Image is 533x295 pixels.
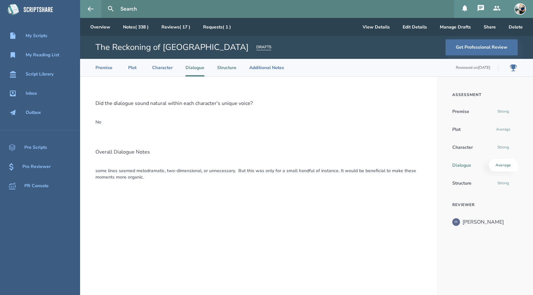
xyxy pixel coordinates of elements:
li: Premise [95,59,112,76]
a: Reviews( 17 ) [156,18,195,36]
h3: Assessment [452,92,518,97]
div: My Scripts [26,33,47,38]
div: [PERSON_NAME] [463,219,504,225]
div: Structure [452,180,471,186]
div: Average [489,123,518,136]
h2: Overall Dialogue Notes [95,148,422,155]
button: Share [479,18,501,36]
div: Outbox [26,110,41,115]
li: Reviewed on [DATE] [297,65,498,71]
p: no [95,119,422,125]
div: Strong [489,105,518,118]
img: user_1673573717-crop.jpg [514,3,526,15]
a: Requests( 1 ) [198,18,236,36]
div: Character [452,144,473,150]
a: Overview [85,18,115,36]
button: Get Professional Review [446,39,518,55]
a: Notes( 338 ) [118,18,154,36]
button: View Details [357,18,395,36]
div: Strong [489,141,518,154]
div: KK [452,218,460,226]
div: Pro Scripts [24,145,47,150]
li: Additional Notes [249,59,284,76]
button: Manage Drafts [435,18,476,36]
h2: Did the dialogue sound natural within each character's unique voice? [95,100,422,107]
li: Structure [217,59,236,76]
div: Strong [489,177,518,189]
h1: The Reckoning of [GEOGRAPHIC_DATA] [95,42,249,53]
a: KK[PERSON_NAME] [452,215,518,229]
li: Character [152,59,173,76]
div: DRAFT5 [256,44,271,50]
div: Pro Reviewer [22,164,51,169]
div: Dialogue [452,162,471,168]
button: Delete [504,18,528,36]
p: some lines seemed melodramatic, two-dimensional, or unnecessary. But this was only for a small ha... [95,168,422,180]
div: Plot [452,126,461,132]
button: Edit Details [398,18,432,36]
li: Plot [125,59,139,76]
h3: Reviewer [452,202,518,207]
div: Premise [452,108,469,115]
li: Dialogue [185,59,204,76]
div: My Reading List [26,52,59,58]
div: PR Console [24,183,49,188]
div: Inbox [26,91,37,96]
div: Average [489,159,518,171]
div: Script Library [26,72,53,77]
